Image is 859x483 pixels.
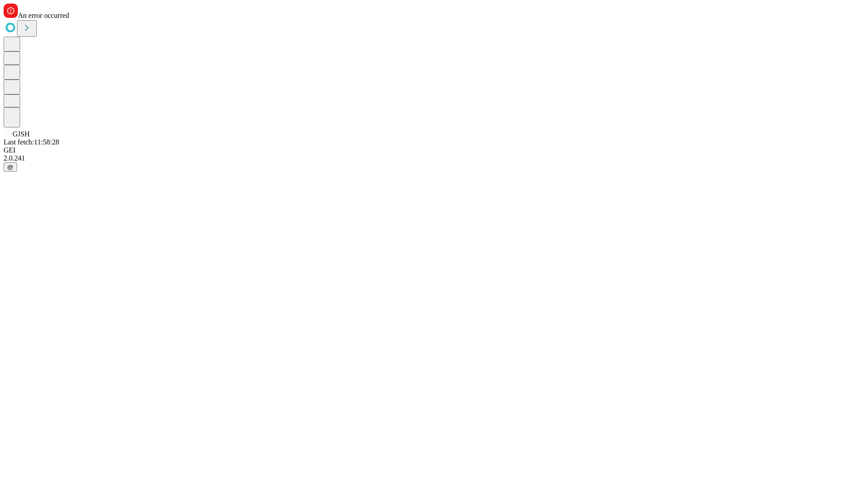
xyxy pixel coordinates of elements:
div: 2.0.241 [4,154,855,162]
button: @ [4,162,17,172]
span: GJSH [13,130,30,138]
span: Last fetch: 11:58:28 [4,138,59,146]
span: An error occurred [18,12,69,19]
div: GEI [4,146,855,154]
span: @ [7,164,13,170]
